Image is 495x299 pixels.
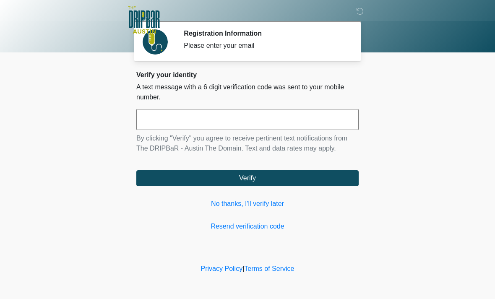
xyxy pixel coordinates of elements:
img: Agent Avatar [143,29,168,55]
p: By clicking "Verify" you agree to receive pertinent text notifications from The DRIPBaR - Austin ... [136,133,359,153]
a: Privacy Policy [201,265,243,272]
a: | [242,265,244,272]
img: The DRIPBaR - Austin The Domain Logo [128,6,160,34]
p: A text message with a 6 digit verification code was sent to your mobile number. [136,82,359,102]
a: No thanks, I'll verify later [136,199,359,209]
button: Verify [136,170,359,186]
div: Please enter your email [184,41,346,51]
a: Terms of Service [244,265,294,272]
a: Resend verification code [136,221,359,231]
h2: Verify your identity [136,71,359,79]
